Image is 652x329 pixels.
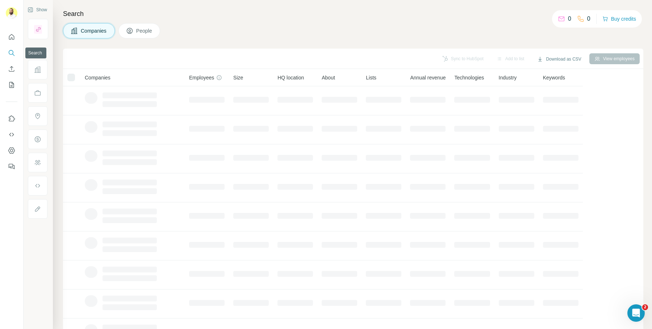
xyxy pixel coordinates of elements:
span: Companies [85,74,110,81]
span: Companies [81,27,107,34]
button: Dashboard [6,144,17,157]
button: Quick start [6,30,17,44]
button: Buy credits [602,14,636,24]
span: About [322,74,335,81]
span: HQ location [277,74,304,81]
button: Use Surfe on LinkedIn [6,112,17,125]
span: Lists [366,74,376,81]
span: Employees [189,74,214,81]
span: Industry [499,74,517,81]
p: 0 [568,15,571,23]
button: Use Surfe API [6,128,17,141]
span: Annual revenue [410,74,446,81]
button: My lists [6,78,17,91]
button: Search [6,46,17,59]
img: Avatar [6,7,17,19]
p: 0 [587,15,590,23]
span: People [136,27,153,34]
button: Feedback [6,160,17,173]
button: Download as CSV [532,54,586,65]
h4: Search [63,9,643,19]
span: Technologies [454,74,484,81]
span: Size [233,74,243,81]
span: Keywords [543,74,565,81]
button: Enrich CSV [6,62,17,75]
button: Show [22,4,52,15]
